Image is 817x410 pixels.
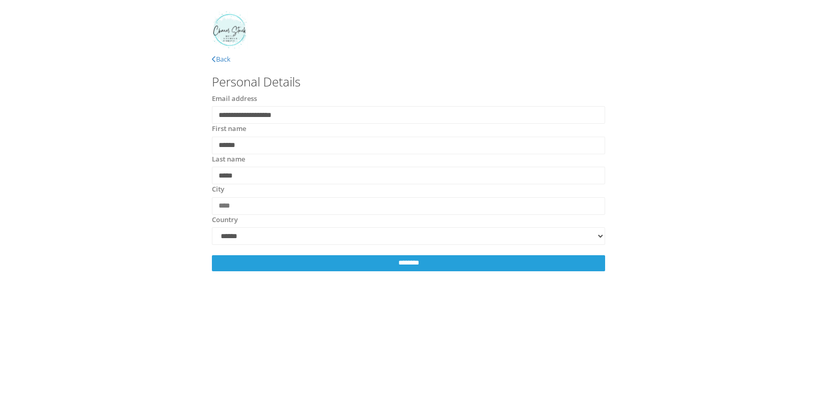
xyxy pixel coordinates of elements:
[212,184,224,195] label: City
[212,94,257,104] label: Email address
[212,124,246,134] label: First name
[212,54,231,64] a: Back
[212,154,245,165] label: Last name
[212,10,248,49] img: csl.jpg
[212,75,605,89] h3: Personal Details
[212,215,238,225] label: Country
